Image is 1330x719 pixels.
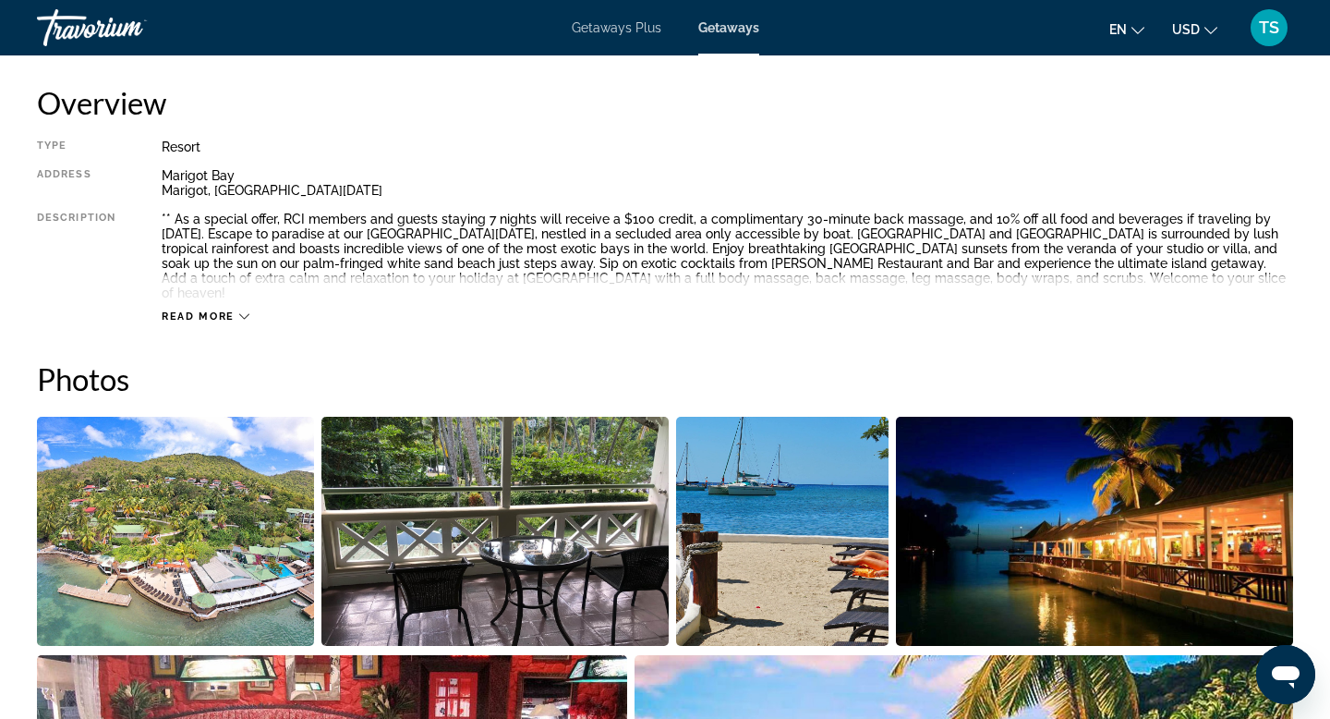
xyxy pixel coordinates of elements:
[37,168,115,198] div: Address
[162,212,1293,300] div: ** As a special offer, RCI members and guests staying 7 nights will receive a $100 credit, a comp...
[896,416,1293,647] button: Open full-screen image slider
[37,4,222,52] a: Travorium
[1259,18,1279,37] span: TS
[162,311,235,323] span: Read more
[676,416,889,647] button: Open full-screen image slider
[321,416,668,647] button: Open full-screen image slider
[1172,16,1217,43] button: Change currency
[1256,645,1315,704] iframe: Button to launch messaging window
[1109,16,1144,43] button: Change language
[698,20,759,35] a: Getaways
[162,140,1293,154] div: Resort
[1109,22,1127,37] span: en
[572,20,661,35] a: Getaways Plus
[37,360,1293,397] h2: Photos
[37,212,115,300] div: Description
[37,416,314,647] button: Open full-screen image slider
[162,310,249,323] button: Read more
[37,84,1293,121] h2: Overview
[37,140,115,154] div: Type
[1172,22,1200,37] span: USD
[1245,8,1293,47] button: User Menu
[162,168,1293,198] div: Marigot Bay Marigot, [GEOGRAPHIC_DATA][DATE]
